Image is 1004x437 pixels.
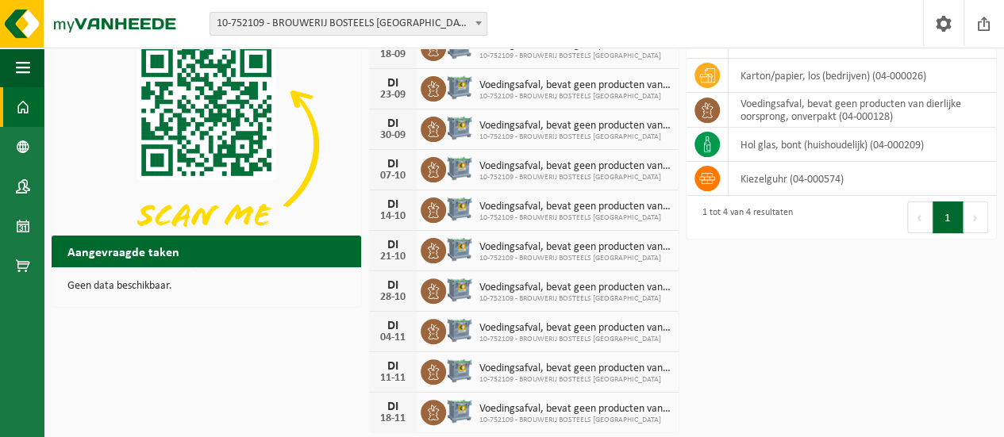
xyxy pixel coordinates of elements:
img: Download de VHEPlus App [52,29,361,261]
div: 23-09 [377,90,409,101]
img: PB-AP-0800-MET-02-01 [446,74,473,101]
span: 10-752109 - BROUWERIJ BOSTEELS [GEOGRAPHIC_DATA] [479,416,671,425]
div: 18-11 [377,413,409,424]
img: PB-AP-0800-MET-02-01 [446,236,473,263]
div: DI [377,117,409,130]
span: 10-752109 - BROUWERIJ BOSTEELS [GEOGRAPHIC_DATA] [479,52,671,61]
span: 10-752109 - BROUWERIJ BOSTEELS NV - BUGGENHOUT [210,12,487,36]
td: karton/papier, los (bedrijven) (04-000026) [729,59,996,93]
span: 10-752109 - BROUWERIJ BOSTEELS [GEOGRAPHIC_DATA] [479,92,671,102]
div: 11-11 [377,373,409,384]
span: Voedingsafval, bevat geen producten van dierlijke oorsprong, onverpakt [479,79,671,92]
td: kiezelguhr (04-000574) [729,162,996,196]
span: 10-752109 - BROUWERIJ BOSTEELS [GEOGRAPHIC_DATA] [479,335,671,344]
div: DI [377,239,409,251]
td: voedingsafval, bevat geen producten van dierlijke oorsprong, onverpakt (04-000128) [729,93,996,128]
div: DI [377,360,409,373]
button: Next [964,201,988,233]
div: 21-10 [377,251,409,263]
div: 04-11 [377,332,409,343]
div: DI [377,198,409,211]
div: DI [377,158,409,171]
span: 10-752109 - BROUWERIJ BOSTEELS NV - BUGGENHOUT [210,13,487,35]
div: DI [377,279,409,292]
img: PB-AP-0800-MET-02-01 [446,114,473,141]
span: Voedingsafval, bevat geen producten van dierlijke oorsprong, onverpakt [479,282,671,294]
img: PB-AP-0800-MET-02-01 [446,316,473,343]
img: PB-AP-0800-MET-02-01 [446,357,473,384]
span: Voedingsafval, bevat geen producten van dierlijke oorsprong, onverpakt [479,241,671,254]
img: PB-AP-0800-MET-02-01 [446,195,473,222]
div: 28-10 [377,292,409,303]
span: 10-752109 - BROUWERIJ BOSTEELS [GEOGRAPHIC_DATA] [479,132,671,142]
h2: Aangevraagde taken [52,236,195,266]
div: DI [377,320,409,332]
img: PB-AP-0800-MET-02-01 [446,155,473,182]
button: 1 [933,201,964,233]
span: Voedingsafval, bevat geen producten van dierlijke oorsprong, onverpakt [479,160,671,173]
div: DI [377,401,409,413]
span: Voedingsafval, bevat geen producten van dierlijke oorsprong, onverpakt [479,322,671,335]
div: 30-09 [377,130,409,141]
span: Voedingsafval, bevat geen producten van dierlijke oorsprong, onverpakt [479,403,671,416]
div: 1 tot 4 van 4 resultaten [694,200,793,235]
span: Voedingsafval, bevat geen producten van dierlijke oorsprong, onverpakt [479,120,671,132]
span: 10-752109 - BROUWERIJ BOSTEELS [GEOGRAPHIC_DATA] [479,173,671,182]
div: DI [377,77,409,90]
span: Voedingsafval, bevat geen producten van dierlijke oorsprong, onverpakt [479,362,671,375]
p: Geen data beschikbaar. [67,281,345,292]
td: hol glas, bont (huishoudelijk) (04-000209) [729,128,996,162]
div: 07-10 [377,171,409,182]
div: 18-09 [377,49,409,60]
span: 10-752109 - BROUWERIJ BOSTEELS [GEOGRAPHIC_DATA] [479,213,671,223]
img: PB-AP-0800-MET-02-01 [446,276,473,303]
span: 10-752109 - BROUWERIJ BOSTEELS [GEOGRAPHIC_DATA] [479,294,671,304]
span: Voedingsafval, bevat geen producten van dierlijke oorsprong, onverpakt [479,201,671,213]
img: PB-AP-0800-MET-02-01 [446,397,473,424]
button: Previous [907,201,933,233]
span: 10-752109 - BROUWERIJ BOSTEELS [GEOGRAPHIC_DATA] [479,254,671,263]
span: 10-752109 - BROUWERIJ BOSTEELS [GEOGRAPHIC_DATA] [479,375,671,385]
div: 14-10 [377,211,409,222]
